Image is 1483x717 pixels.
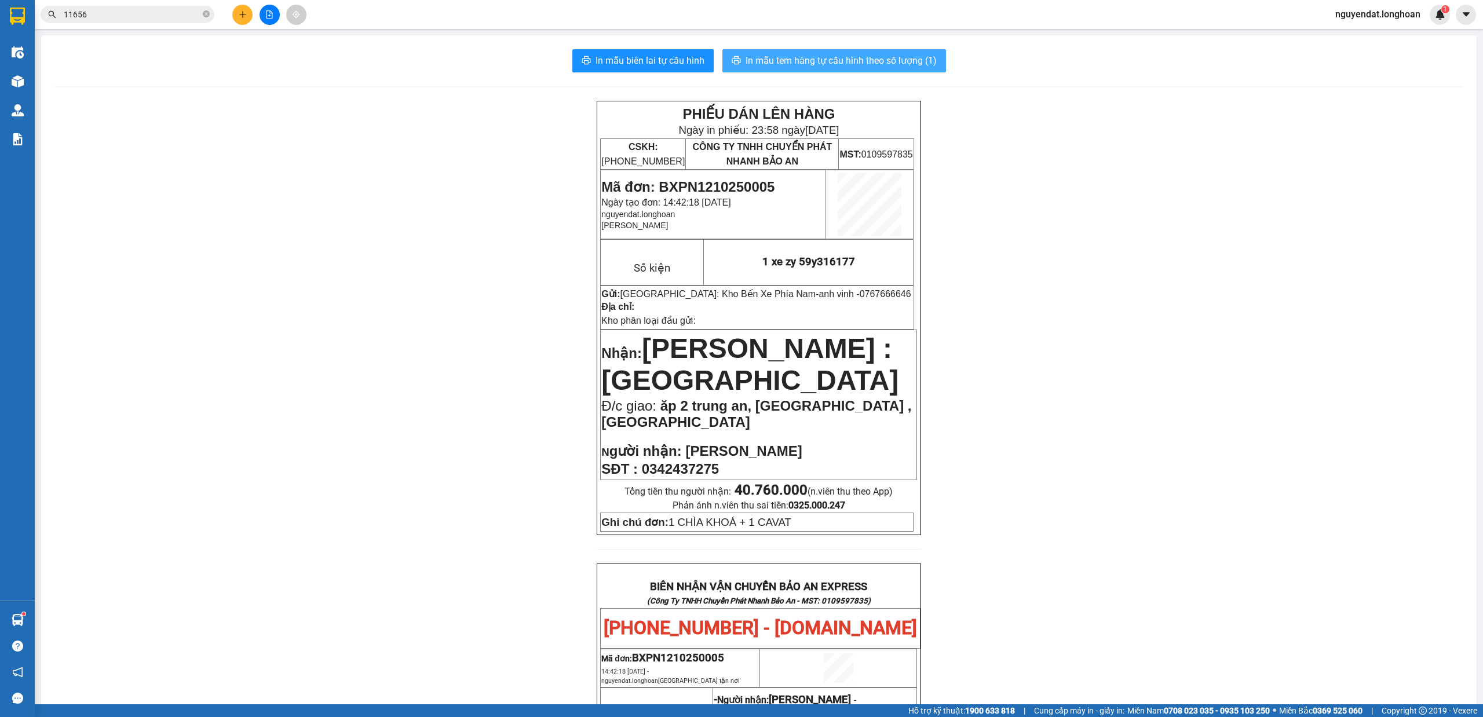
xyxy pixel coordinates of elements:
strong: 1900 633 818 [965,706,1015,715]
span: | [1371,704,1373,717]
input: Tìm tên, số ĐT hoặc mã đơn [64,8,200,21]
strong: Gửi: [601,289,620,299]
strong: Ghi chú đơn: [601,516,669,528]
span: question-circle [12,641,23,652]
span: close-circle [203,9,210,20]
span: Đ/c giao: [601,398,660,414]
img: warehouse-icon [12,614,24,626]
span: search [48,10,56,19]
button: plus [232,5,253,25]
span: 1 CHÌA KHOÁ + 1 CAVAT [601,516,791,528]
span: In mẫu biên lai tự cấu hình [596,53,704,68]
span: Kho phân loại đầu gửi: [601,316,696,325]
span: ⚪️ [1273,708,1276,713]
img: warehouse-icon [12,75,24,87]
img: warehouse-icon [12,104,24,116]
span: - [816,289,911,299]
span: close-circle [203,10,210,17]
button: file-add [260,5,280,25]
span: [PHONE_NUMBER] - [DOMAIN_NAME] [604,617,917,639]
span: Mã đơn: [601,654,724,663]
span: anh vinh - [819,289,911,299]
span: [PERSON_NAME] [685,443,802,459]
span: Miền Nam [1127,704,1270,717]
span: [PHONE_NUMBER] [601,142,685,166]
strong: (Công Ty TNHH Chuyển Phát Nhanh Bảo An - MST: 0109597835) [647,597,871,605]
span: plus [239,10,247,19]
span: [PERSON_NAME] [769,693,851,706]
span: notification [12,667,23,678]
span: - [851,694,856,705]
span: Cung cấp máy in - giấy in: [1034,704,1124,717]
img: logo-vxr [10,8,25,25]
span: 0109597835 [839,149,912,159]
span: printer [582,56,591,67]
span: 14:42:18 [DATE] - [601,668,740,685]
strong: SĐT : [601,461,638,477]
span: Mã đơn: BXPN1210250005 [601,179,775,195]
img: icon-new-feature [1435,9,1445,20]
span: 1 [1443,5,1447,13]
span: BXPN1210250005 [632,652,724,664]
span: Người nhận: [717,694,851,705]
button: aim [286,5,306,25]
span: Hỗ trợ kỹ thuật: [908,704,1015,717]
span: [PERSON_NAME] : [GEOGRAPHIC_DATA] [601,333,898,396]
button: caret-down [1456,5,1476,25]
span: message [12,693,23,704]
span: [DATE] [805,124,839,136]
span: copyright [1419,707,1427,715]
strong: 0369 525 060 [1313,706,1363,715]
span: 0342437275 [642,461,719,477]
span: (n.viên thu theo App) [735,486,893,497]
span: aim [292,10,300,19]
span: Tổng tiền thu người nhận: [624,486,893,497]
span: nguyendat.longhoan [601,677,740,685]
span: caret-down [1461,9,1471,20]
span: 1 xe zy 59y316177 [762,255,855,268]
strong: MST: [839,149,861,159]
span: Số kiện [634,262,670,275]
span: Miền Bắc [1279,704,1363,717]
span: Phản ánh n.viên thu sai tiền: [673,500,845,511]
strong: - [714,693,851,706]
sup: 1 [22,612,25,616]
strong: CSKH: [629,142,658,152]
strong: N [601,446,681,458]
span: Nhận: [601,345,642,361]
strong: BIÊN NHẬN VẬN CHUYỂN BẢO AN EXPRESS [650,580,867,593]
button: printerIn mẫu biên lai tự cấu hình [572,49,714,72]
span: nguyendat.longhoan [601,210,675,219]
span: In mẫu tem hàng tự cấu hình theo số lượng (1) [746,53,937,68]
strong: 0708 023 035 - 0935 103 250 [1164,706,1270,715]
img: warehouse-icon [12,46,24,58]
span: gười nhận: [609,443,682,459]
span: nguyendat.longhoan [1326,7,1430,21]
img: solution-icon [12,133,24,145]
span: 0767666646 [860,289,911,299]
button: printerIn mẫu tem hàng tự cấu hình theo số lượng (1) [722,49,946,72]
span: [GEOGRAPHIC_DATA] tận nơi [658,677,740,685]
span: Ngày in phiếu: 23:58 ngày [678,124,839,136]
span: printer [732,56,741,67]
strong: 0325.000.247 [788,500,845,511]
span: CÔNG TY TNHH CHUYỂN PHÁT NHANH BẢO AN [692,142,832,166]
span: [GEOGRAPHIC_DATA]: Kho Bến Xe Phía Nam [620,289,816,299]
span: | [1024,704,1025,717]
strong: Địa chỉ: [601,302,634,312]
span: ăp 2 trung an, [GEOGRAPHIC_DATA] , [GEOGRAPHIC_DATA] [601,398,911,430]
span: file-add [265,10,273,19]
span: [PERSON_NAME] [601,221,668,230]
span: Ngày tạo đơn: 14:42:18 [DATE] [601,197,730,207]
strong: PHIẾU DÁN LÊN HÀNG [682,106,835,122]
strong: 40.760.000 [735,482,808,498]
sup: 1 [1441,5,1449,13]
